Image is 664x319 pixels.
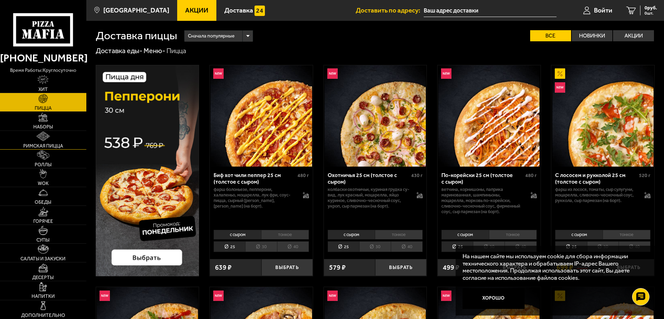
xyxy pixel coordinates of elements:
[555,172,637,185] div: С лососем и рукколой 25 см (толстое с сыром)
[35,162,52,167] span: Роллы
[214,172,296,185] div: Биф хот чили пеппер 25 см (толстое с сыром)
[277,241,309,252] li: 40
[555,82,565,93] img: Новинка
[210,65,312,167] img: Биф хот чили пеппер 25 см (толстое с сыром)
[103,7,169,14] span: [GEOGRAPHIC_DATA]
[96,47,143,55] a: Доставка еды-
[463,253,644,282] p: На нашем сайте мы используем cookie для сбора информации технического характера и обрабатываем IP...
[328,241,359,252] li: 25
[100,291,110,301] img: Новинка
[555,241,587,252] li: 25
[328,187,410,209] p: колбаски охотничьи, куриная грудка су-вид, лук красный, моцарелла, яйцо куриное, сливочно-чесночн...
[166,47,186,56] div: Пицца
[552,65,654,167] img: С лососем и рукколой 25 см (толстое с сыром)
[214,230,261,240] li: с сыром
[505,241,536,252] li: 40
[327,291,338,301] img: Новинка
[214,187,296,209] p: фарш болоньезе, пепперони, халапеньо, моцарелла, лук фри, соус-пицца, сырный [PERSON_NAME], [PERS...
[21,313,65,318] span: Дополнительно
[441,187,524,215] p: ветчина, корнишоны, паприка маринованная, шампиньоны, моцарелла, морковь по-корейски, сливочно-че...
[438,65,541,167] a: НовинкаПо-корейски 25 см (толстое с сыром)
[214,241,245,252] li: 25
[603,230,650,240] li: тонкое
[375,230,423,240] li: тонкое
[210,65,313,167] a: НовинкаБиф хот чили пеппер 25 см (толстое с сыром)
[32,275,54,280] span: Десерты
[261,230,309,240] li: тонкое
[441,291,451,301] img: Новинка
[613,30,654,41] label: Акции
[255,6,265,16] img: 15daf4d41897b9f0e9f617042186c801.svg
[594,7,612,14] span: Войти
[185,7,208,14] span: Акции
[441,241,473,252] li: 25
[327,68,338,79] img: Новинка
[328,172,410,185] div: Охотничья 25 см (толстое с сыром)
[38,87,48,92] span: Хит
[411,173,423,178] span: 430 г
[438,65,540,167] img: По-корейски 25 см (толстое с сыром)
[359,241,391,252] li: 30
[213,68,224,79] img: Новинка
[463,288,525,309] button: Хорошо
[525,173,537,178] span: 480 г
[38,181,49,186] span: WOK
[645,11,657,15] span: 0 шт.
[325,65,426,167] img: Охотничья 25 см (толстое с сыром)
[35,200,51,205] span: Обеды
[35,106,52,111] span: Пицца
[441,172,524,185] div: По-корейски 25 см (толстое с сыром)
[645,6,657,10] span: 0 руб.
[391,241,423,252] li: 40
[32,294,55,299] span: Напитки
[245,241,277,252] li: 30
[36,238,50,243] span: Супы
[530,30,571,41] label: Все
[23,144,63,149] span: Римская пицца
[215,264,232,271] span: 639 ₽
[297,173,309,178] span: 480 г
[324,65,427,167] a: НовинкаОхотничья 25 см (толстое с сыром)
[441,68,451,79] img: Новинка
[96,30,177,41] h1: Доставка пиццы
[424,4,557,17] input: Ваш адрес доставки
[144,47,165,55] a: Меню-
[33,219,53,224] span: Горячее
[356,7,424,14] span: Доставить по адресу:
[619,241,650,252] li: 40
[551,65,654,167] a: АкционныйНовинкаС лососем и рукколой 25 см (толстое с сыром)
[572,30,613,41] label: Новинки
[555,68,565,79] img: Акционный
[224,7,253,14] span: Доставка
[33,125,53,129] span: Наборы
[329,264,346,271] span: 579 ₽
[375,259,426,276] button: Выбрать
[473,241,505,252] li: 30
[441,230,489,240] li: с сыром
[213,291,224,301] img: Новинка
[587,241,619,252] li: 30
[489,230,537,240] li: тонкое
[20,257,66,261] span: Салаты и закуски
[555,187,637,203] p: фарш из лосося, томаты, сыр сулугуни, моцарелла, сливочно-чесночный соус, руккола, сыр пармезан (...
[328,230,375,240] li: с сыром
[443,264,459,271] span: 499 ₽
[639,173,650,178] span: 520 г
[188,30,234,43] span: Сначала популярные
[261,259,313,276] button: Выбрать
[555,230,603,240] li: с сыром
